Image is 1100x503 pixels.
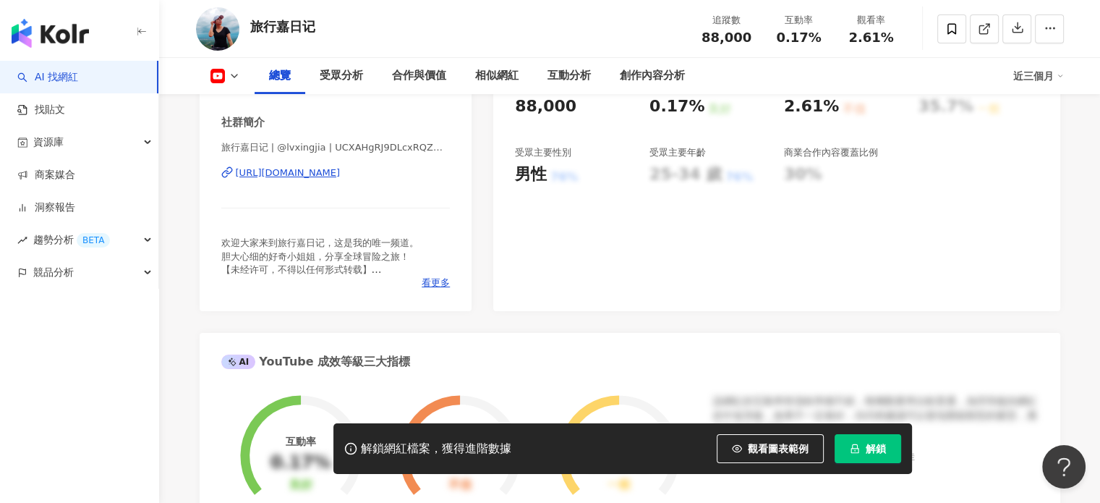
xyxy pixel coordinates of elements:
[221,166,451,179] a: [URL][DOMAIN_NAME]
[713,394,1039,437] div: 該網紅的互動率和漲粉率都不錯，唯獨觀看率比較普通，為同等級的網紅的中低等級，效果不一定會好，但仍然建議可以發包開箱類型的案型，應該會比較有成效！
[1013,64,1064,88] div: 近三個月
[784,146,878,159] div: 商業合作內容覆蓋比例
[236,166,341,179] div: [URL][DOMAIN_NAME]
[250,17,315,35] div: 旅行嘉日记
[17,70,78,85] a: searchAI 找網紅
[515,96,576,118] div: 88,000
[699,13,754,28] div: 追蹤數
[320,67,363,85] div: 受眾分析
[866,443,886,455] span: 解鎖
[848,30,893,45] span: 2.61%
[33,126,64,158] span: 資源庫
[702,30,751,45] span: 88,000
[12,19,89,48] img: logo
[221,115,265,130] div: 社群簡介
[607,478,630,492] div: 一般
[33,224,110,256] span: 趨勢分析
[717,434,824,463] button: 觀看圖表範例
[221,355,256,369] div: AI
[649,146,706,159] div: 受眾主要年齡
[850,444,860,454] span: lock
[748,443,809,455] span: 觀看圖表範例
[772,13,827,28] div: 互動率
[17,168,75,182] a: 商案媒合
[17,235,27,245] span: rise
[361,441,511,457] div: 解鎖網紅檔案，獲得進階數據
[844,13,899,28] div: 觀看率
[221,141,451,154] span: 旅行嘉日记 | @lvxingjia | UCXAHgRJ9DLcxRQZWiSJnxrg
[422,276,450,289] span: 看更多
[475,67,519,85] div: 相似網紅
[33,256,74,289] span: 競品分析
[835,434,901,463] button: 解鎖
[784,96,839,118] div: 2.61%
[221,237,419,301] span: 欢迎大家来到旅行嘉日记，这是我的唯一频道。 胆大心细的好奇小姐姐，分享全球冒险之旅！ 【未经许可，不得以任何形式转载】 如果你喜欢我的视频可以订阅我的频道：[URL][DOMAIN_NAME]
[392,67,446,85] div: 合作與價值
[448,478,471,492] div: 不佳
[289,478,312,492] div: 良好
[515,164,547,186] div: 男性
[77,233,110,248] div: BETA
[221,354,411,370] div: YouTube 成效等級三大指標
[515,146,571,159] div: 受眾主要性別
[649,96,704,118] div: 0.17%
[269,67,291,85] div: 總覽
[547,67,591,85] div: 互動分析
[620,67,685,85] div: 創作內容分析
[776,30,821,45] span: 0.17%
[17,200,75,215] a: 洞察報告
[196,7,239,51] img: KOL Avatar
[17,103,65,117] a: 找貼文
